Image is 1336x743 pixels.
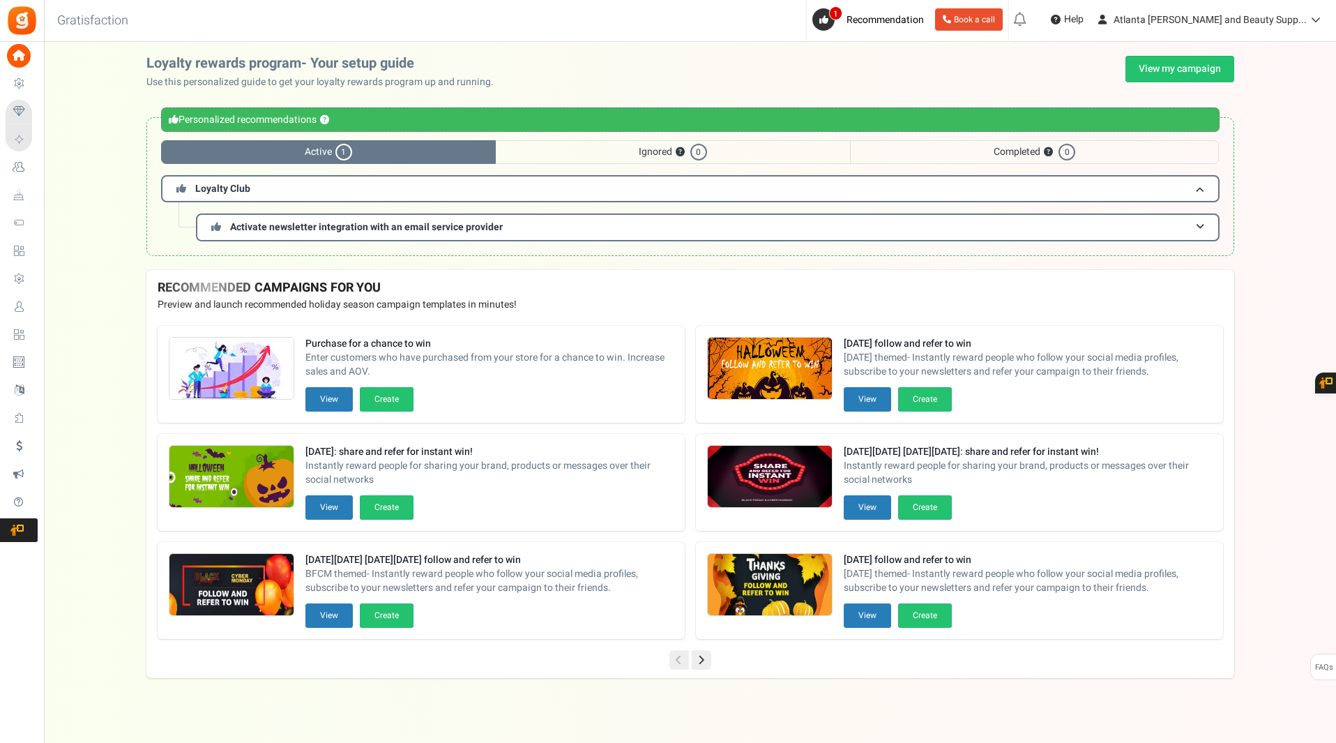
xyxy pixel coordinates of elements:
[158,281,1223,295] h4: RECOMMENDED CAMPAIGNS FOR YOU
[195,181,250,196] span: Loyalty Club
[844,337,1212,351] strong: [DATE] follow and refer to win
[6,5,38,36] img: Gratisfaction
[305,445,674,459] strong: [DATE]: share and refer for instant win!
[844,445,1212,459] strong: [DATE][DATE] [DATE][DATE]: share and refer for instant win!
[305,387,353,412] button: View
[844,603,891,628] button: View
[829,6,842,20] span: 1
[898,387,952,412] button: Create
[305,337,674,351] strong: Purchase for a chance to win
[1061,13,1084,27] span: Help
[1314,654,1333,681] span: FAQs
[898,603,952,628] button: Create
[812,8,929,31] a: 1 Recommendation
[146,75,505,89] p: Use this personalized guide to get your loyalty rewards program up and running.
[230,220,503,234] span: Activate newsletter integration with an email service provider
[1125,56,1234,82] a: View my campaign
[146,56,505,71] h2: Loyalty rewards program- Your setup guide
[169,338,294,400] img: Recommended Campaigns
[305,603,353,628] button: View
[844,459,1212,487] span: Instantly reward people for sharing your brand, products or messages over their social networks
[844,567,1212,595] span: [DATE] themed- Instantly reward people who follow your social media profiles, subscribe to your n...
[1044,148,1053,157] button: ?
[708,338,832,400] img: Recommended Campaigns
[360,387,413,412] button: Create
[320,116,329,125] button: ?
[305,553,674,567] strong: [DATE][DATE] [DATE][DATE] follow and refer to win
[360,603,413,628] button: Create
[935,8,1003,31] a: Book a call
[844,351,1212,379] span: [DATE] themed- Instantly reward people who follow your social media profiles, subscribe to your n...
[335,144,352,160] span: 1
[708,554,832,617] img: Recommended Campaigns
[844,553,1212,567] strong: [DATE] follow and refer to win
[305,495,353,520] button: View
[42,7,144,35] h3: Gratisfaction
[676,148,685,157] button: ?
[305,567,674,595] span: BFCM themed- Instantly reward people who follow your social media profiles, subscribe to your new...
[161,140,496,164] span: Active
[169,446,294,509] img: Recommended Campaigns
[850,140,1219,164] span: Completed
[847,13,924,27] span: Recommendation
[844,387,891,412] button: View
[708,446,832,509] img: Recommended Campaigns
[169,554,294,617] img: Recommended Campaigns
[305,351,674,379] span: Enter customers who have purchased from your store for a chance to win. Increase sales and AOV.
[360,495,413,520] button: Create
[305,459,674,487] span: Instantly reward people for sharing your brand, products or messages over their social networks
[161,107,1220,132] div: Personalized recommendations
[898,495,952,520] button: Create
[158,298,1223,312] p: Preview and launch recommended holiday season campaign templates in minutes!
[690,144,707,160] span: 0
[1114,13,1307,27] span: Atlanta [PERSON_NAME] and Beauty Supp...
[1045,8,1089,31] a: Help
[844,495,891,520] button: View
[1058,144,1075,160] span: 0
[496,140,850,164] span: Ignored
